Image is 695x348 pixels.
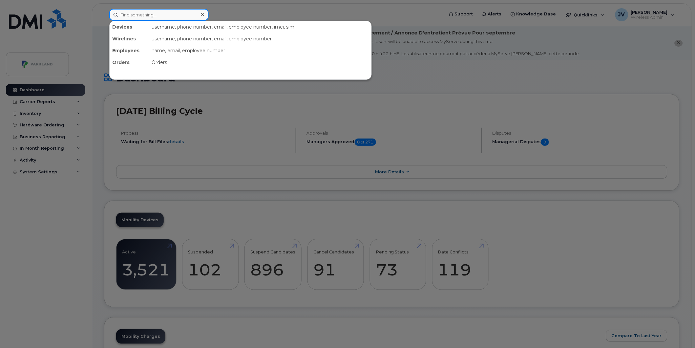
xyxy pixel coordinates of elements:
[110,33,149,45] div: Wirelines
[110,21,149,33] div: Devices
[149,21,371,33] div: username, phone number, email, employee number, imei, sim
[110,56,149,68] div: Orders
[149,56,371,68] div: Orders
[149,45,371,56] div: name, email, employee number
[110,45,149,56] div: Employees
[149,33,371,45] div: username, phone number, email, employee number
